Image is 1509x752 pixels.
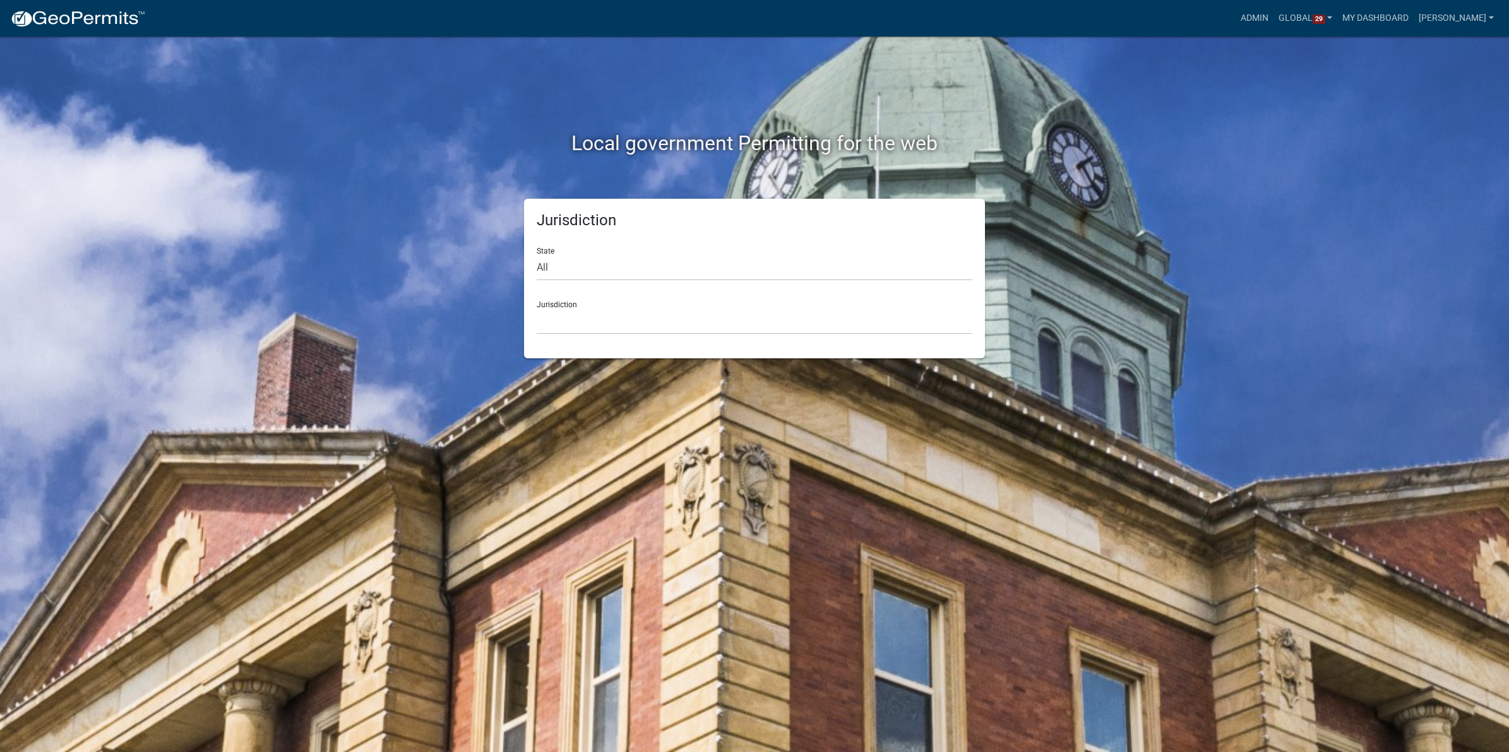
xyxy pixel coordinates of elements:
a: My Dashboard [1337,6,1414,30]
span: 29 [1313,15,1325,25]
h2: Local government Permitting for the web [404,131,1105,155]
a: [PERSON_NAME] [1414,6,1499,30]
h5: Jurisdiction [537,211,972,230]
a: Global29 [1273,6,1338,30]
a: Admin [1236,6,1273,30]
